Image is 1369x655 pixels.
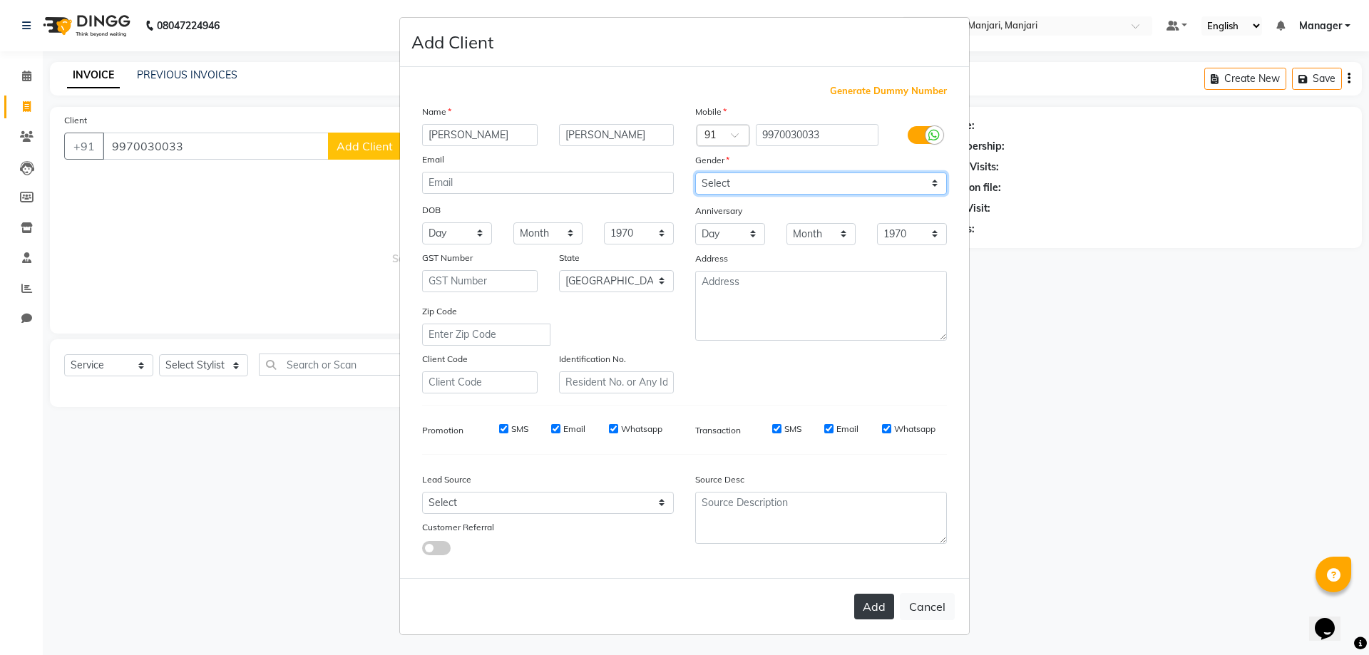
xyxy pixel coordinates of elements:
label: Mobile [695,105,727,118]
h4: Add Client [411,29,493,55]
input: Mobile [756,124,879,146]
label: Gender [695,154,729,167]
label: Promotion [422,424,463,437]
label: Lead Source [422,473,471,486]
input: Resident No. or Any Id [559,371,675,393]
input: GST Number [422,270,538,292]
label: Source Desc [695,473,744,486]
label: DOB [422,204,441,217]
label: Email [422,153,444,166]
label: Name [422,105,451,118]
label: Whatsapp [894,423,935,435]
label: Email [563,423,585,435]
input: Client Code [422,371,538,393]
label: Client Code [422,353,468,366]
label: Anniversary [695,205,742,217]
input: First Name [422,124,538,146]
label: SMS [511,423,528,435]
label: GST Number [422,252,473,264]
label: Whatsapp [621,423,662,435]
iframe: chat widget [1309,598,1355,641]
label: State [559,252,580,264]
label: Transaction [695,424,741,437]
span: Generate Dummy Number [830,84,947,98]
input: Email [422,172,674,194]
button: Add [854,594,894,619]
label: Address [695,252,728,265]
label: Zip Code [422,305,457,318]
label: Customer Referral [422,521,494,534]
label: SMS [784,423,801,435]
label: Email [836,423,858,435]
input: Last Name [559,124,675,146]
button: Cancel [900,593,955,620]
input: Enter Zip Code [422,324,550,346]
label: Identification No. [559,353,626,366]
